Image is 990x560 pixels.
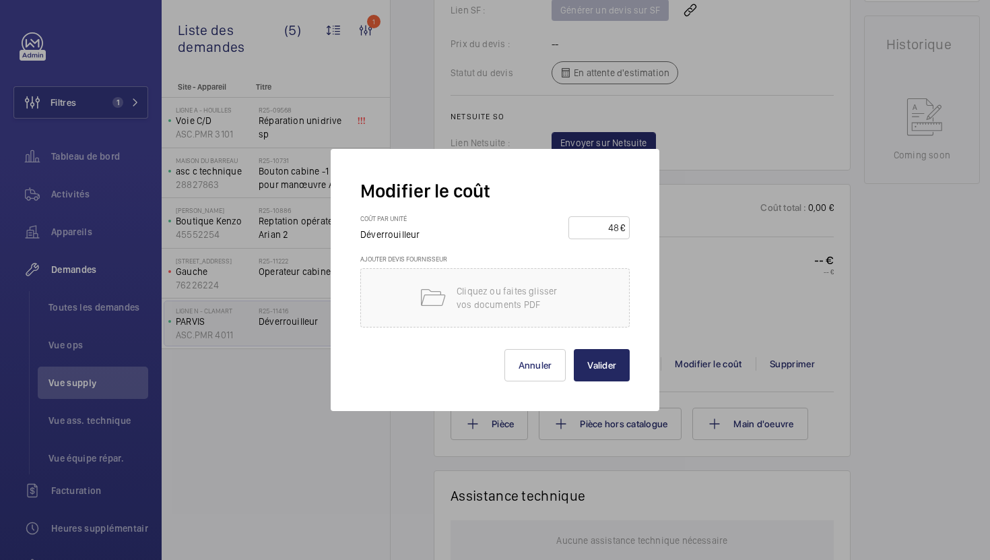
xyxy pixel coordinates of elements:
[360,255,630,268] h3: Ajouter devis fournisseur
[504,349,566,381] button: Annuler
[360,179,630,204] h2: Modifier le coût
[457,284,571,311] p: Cliquez ou faites glisser vos documents PDF
[360,214,434,228] h3: Coût par unité
[360,229,420,240] span: Déverrouilleur
[574,349,630,381] button: Valider
[620,221,625,235] div: €
[573,217,620,239] input: --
